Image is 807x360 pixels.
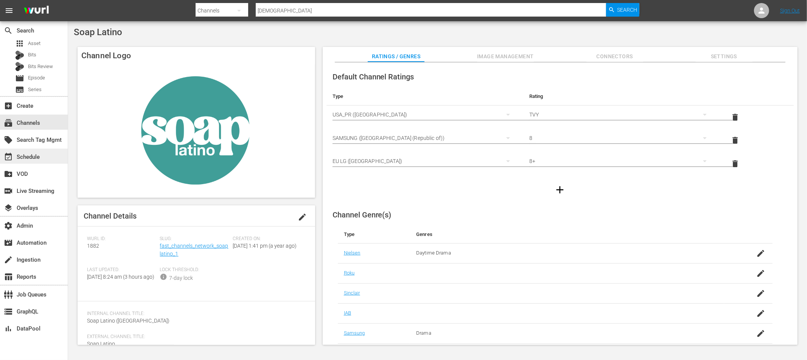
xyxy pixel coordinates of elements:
[477,52,534,61] span: Image Management
[731,136,740,145] span: delete
[160,273,168,281] span: info
[617,3,638,17] span: Search
[87,318,169,324] span: Soap Latino ([GEOGRAPHIC_DATA])
[780,8,800,14] a: Sign Out
[160,243,229,257] a: fast_channels_network_soaplatino_1
[368,52,424,61] span: Ratings / Genres
[344,290,360,296] a: Sinclair
[726,108,744,126] button: delete
[333,104,517,125] div: USA_PR ([GEOGRAPHIC_DATA])
[4,101,13,110] span: Create
[15,51,24,60] div: Bits
[344,250,361,256] a: Nielsen
[160,236,229,242] span: Slug:
[4,221,13,230] span: Admin
[78,64,315,198] img: Soap Latino
[233,236,302,242] span: Created On:
[333,210,392,219] span: Channel Genre(s)
[731,159,740,168] span: delete
[344,330,365,336] a: Samsung
[333,151,517,172] div: EU LG ([GEOGRAPHIC_DATA])
[327,87,523,106] th: Type
[28,63,53,70] span: Bits Review
[298,213,307,222] span: edit
[529,127,714,149] div: 8
[233,243,297,249] span: [DATE] 1:41 pm (a year ago)
[28,40,40,47] span: Asset
[726,155,744,173] button: delete
[4,152,13,161] span: Schedule
[18,2,54,20] img: ans4CAIJ8jUAAAAAAAAAAAAAAAAAAAAAAAAgQb4GAAAAAAAAAAAAAAAAAAAAAAAAJMjXAAAAAAAAAAAAAAAAAAAAAAAAgAT5G...
[4,307,13,316] span: GraphQL
[28,86,42,93] span: Series
[344,310,351,316] a: IAB
[87,341,115,347] span: Soap Latino
[160,267,229,273] span: Lock Threshold:
[15,85,24,94] span: Series
[87,311,302,317] span: Internal Channel Title:
[74,27,122,37] span: Soap Latino
[523,87,720,106] th: Rating
[333,72,414,81] span: Default Channel Ratings
[606,3,639,17] button: Search
[5,6,14,15] span: menu
[4,186,13,196] span: Live Streaming
[338,225,410,244] th: Type
[4,26,13,35] span: Search
[28,51,36,59] span: Bits
[731,113,740,122] span: delete
[169,274,193,282] div: 7-day lock
[4,169,13,178] span: VOD
[293,208,311,226] button: edit
[4,203,13,213] span: Overlays
[726,131,744,149] button: delete
[4,238,13,247] span: Automation
[4,118,13,127] span: Channels
[410,225,724,244] th: Genres
[4,324,13,333] span: DataPool
[87,236,156,242] span: Wurl ID:
[87,267,156,273] span: Last Updated:
[529,151,714,172] div: 8+
[333,127,517,149] div: SAMSUNG ([GEOGRAPHIC_DATA] (Republic of))
[4,272,13,281] span: Reports
[87,243,99,249] span: 1882
[4,135,13,144] span: Search Tag Mgmt
[586,52,643,61] span: Connectors
[87,334,302,340] span: External Channel Title:
[84,211,137,220] span: Channel Details
[15,74,24,83] span: Episode
[87,274,154,280] span: [DATE] 8:24 am (3 hours ago)
[15,62,24,71] div: Bits Review
[344,270,355,276] a: Roku
[529,104,714,125] div: TVY
[327,87,794,175] table: simple table
[15,39,24,48] span: Asset
[4,290,13,299] span: Job Queues
[4,255,13,264] span: Ingestion
[28,74,45,82] span: Episode
[696,52,753,61] span: Settings
[78,47,315,64] h4: Channel Logo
